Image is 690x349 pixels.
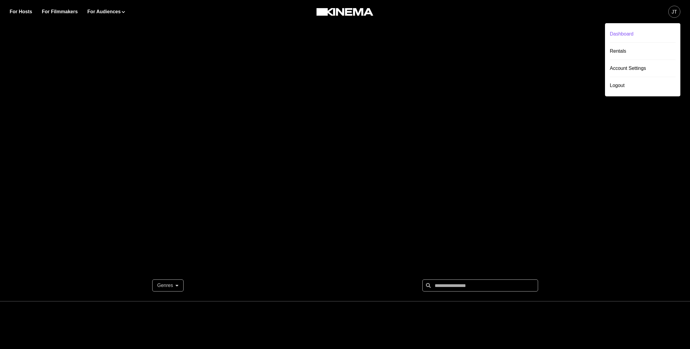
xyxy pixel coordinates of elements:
[610,77,676,94] button: Logout
[610,43,676,60] a: Rentals
[610,26,676,43] a: Dashboard
[87,8,125,15] button: For Audiences
[10,8,32,15] a: For Hosts
[610,60,676,77] a: Account Settings
[610,26,676,42] div: Dashboard
[152,279,184,291] button: Genres
[672,8,677,16] div: JT
[42,8,78,15] a: For Filmmakers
